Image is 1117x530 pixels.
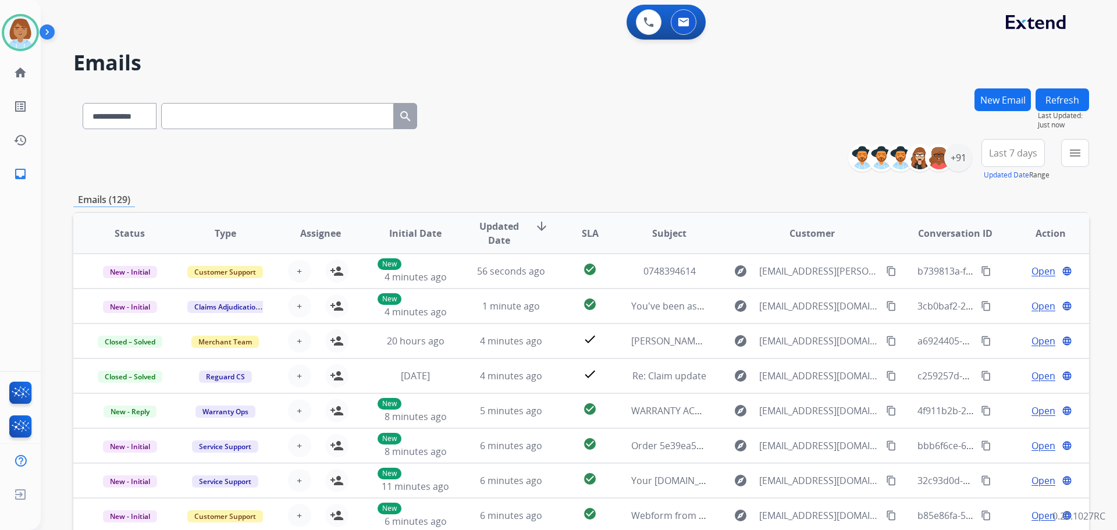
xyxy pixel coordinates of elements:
button: + [288,469,311,492]
span: 4 minutes ago [385,305,447,318]
p: New [378,433,401,444]
span: [DATE] [401,369,430,382]
span: New - Initial [103,475,157,488]
span: Service Support [192,440,258,453]
span: [EMAIL_ADDRESS][DOMAIN_NAME] [759,439,879,453]
span: Type [215,226,236,240]
span: Open [1031,264,1055,278]
mat-icon: search [399,109,412,123]
span: 11 minutes ago [382,480,449,493]
span: Last 7 days [989,151,1037,155]
mat-icon: explore [734,334,748,348]
span: Conversation ID [918,226,993,240]
mat-icon: explore [734,404,748,418]
mat-icon: explore [734,474,748,488]
span: [PERSON_NAME] - 621131050 [ thread::84pV87_1BDWnnqmxkdS2rTk:: ] [631,335,939,347]
mat-icon: content_copy [886,440,897,451]
mat-icon: content_copy [886,301,897,311]
mat-icon: check_circle [583,507,597,521]
span: Reguard CS [199,371,252,383]
button: + [288,294,311,318]
span: 56 seconds ago [477,265,545,278]
span: New - Initial [103,301,157,313]
mat-icon: arrow_downward [535,219,549,233]
span: bbb6f6ce-64aa-450b-bf9f-b6e09287086c [917,439,1092,452]
mat-icon: content_copy [886,266,897,276]
span: Subject [652,226,686,240]
span: New - Initial [103,440,157,453]
button: + [288,259,311,283]
mat-icon: check_circle [583,297,597,311]
mat-icon: check [583,332,597,346]
span: Assignee [300,226,341,240]
p: Emails (129) [73,193,135,207]
span: + [297,474,302,488]
div: +91 [944,144,972,172]
span: Customer [789,226,835,240]
span: You've been assigned a new service order: c56797de-802f-47c3-a7bd-3d5a7707b3bb [631,300,999,312]
span: 6 minutes ago [385,515,447,528]
p: New [378,398,401,410]
span: b85e86fa-5625-4f23-8251-e4764913a114 [917,509,1093,522]
mat-icon: content_copy [886,475,897,486]
th: Action [994,213,1089,254]
span: [EMAIL_ADDRESS][DOMAIN_NAME] [759,369,879,383]
span: b739813a-f9ee-4c30-a033-5766167ad3ef [917,265,1093,278]
mat-icon: content_copy [981,336,991,346]
span: Claims Adjudication [187,301,267,313]
mat-icon: check_circle [583,262,597,276]
mat-icon: content_copy [886,336,897,346]
span: 1 minute ago [482,300,540,312]
mat-icon: content_copy [886,510,897,521]
mat-icon: language [1062,405,1072,416]
span: 8 minutes ago [385,410,447,423]
mat-icon: content_copy [981,475,991,486]
span: Warranty Ops [195,405,255,418]
mat-icon: inbox [13,167,27,181]
p: New [378,293,401,305]
mat-icon: person_add [330,299,344,313]
span: WARRANTY ACTIVATION [ thread::D4z0lIDHDQSYKRtdpfyhFDk:: ] [631,404,908,417]
span: [EMAIL_ADDRESS][DOMAIN_NAME] [759,474,879,488]
mat-icon: person_add [330,334,344,348]
mat-icon: person_add [330,508,344,522]
span: 6 minutes ago [480,439,542,452]
mat-icon: language [1062,336,1072,346]
span: + [297,439,302,453]
mat-icon: language [1062,371,1072,381]
span: 8 minutes ago [385,445,447,458]
mat-icon: check_circle [583,402,597,416]
span: [EMAIL_ADDRESS][DOMAIN_NAME] [759,508,879,522]
span: a6924405-d333-4a84-a022-0aa3c5208aa6 [917,335,1097,347]
p: New [378,258,401,270]
mat-icon: person_add [330,404,344,418]
button: + [288,504,311,527]
span: 4f911b2b-2ea8-4cc1-aecf-911ea93d3596 [917,404,1092,417]
mat-icon: content_copy [981,440,991,451]
span: Open [1031,439,1055,453]
span: 4 minutes ago [480,335,542,347]
mat-icon: content_copy [886,371,897,381]
mat-icon: content_copy [981,301,991,311]
span: 5 minutes ago [480,404,542,417]
span: + [297,334,302,348]
span: 4 minutes ago [480,369,542,382]
span: Last Updated: [1038,111,1089,120]
span: Customer Support [187,266,263,278]
mat-icon: person_add [330,439,344,453]
mat-icon: content_copy [981,405,991,416]
button: Last 7 days [981,139,1045,167]
mat-icon: history [13,133,27,147]
mat-icon: content_copy [981,510,991,521]
span: Your [DOMAIN_NAME] Quote - Order #: 18390338 [631,474,846,487]
span: 0748394614 [643,265,696,278]
mat-icon: menu [1068,146,1082,160]
mat-icon: content_copy [981,371,991,381]
span: c259257d-506a-4902-ae0f-459cd80fb1f2 [917,369,1090,382]
span: Closed – Solved [98,371,162,383]
mat-icon: language [1062,440,1072,451]
button: + [288,329,311,353]
span: [EMAIL_ADDRESS][DOMAIN_NAME] [759,299,879,313]
mat-icon: language [1062,301,1072,311]
mat-icon: check_circle [583,437,597,451]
